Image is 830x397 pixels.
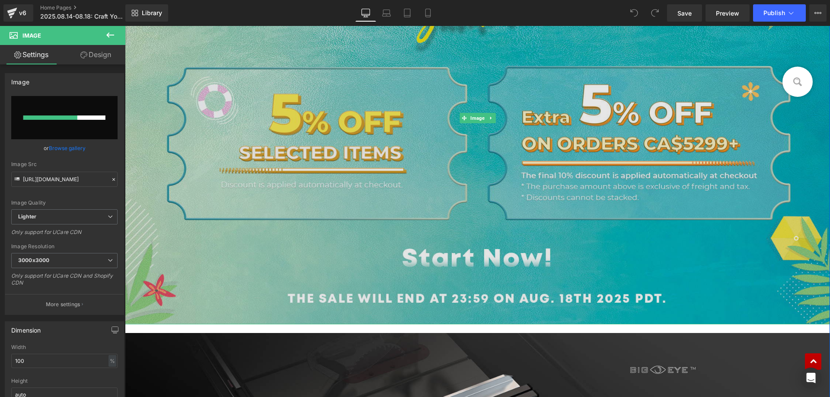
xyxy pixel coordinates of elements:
[40,4,140,11] a: Home Pages
[11,322,41,334] div: Dimension
[11,354,118,368] input: auto
[40,13,123,20] span: 2025.08.14-08.18: Craft Your Summer
[11,229,118,241] div: Only support for UCare CDN
[125,4,168,22] a: New Library
[11,243,118,250] div: Image Resolution
[64,45,127,64] a: Design
[677,9,692,18] span: Save
[344,87,361,97] span: Image
[705,4,750,22] a: Preview
[11,74,29,86] div: Image
[646,4,664,22] button: Redo
[18,257,49,263] b: 3000x3000
[361,87,370,97] a: Expand / Collapse
[355,4,376,22] a: Desktop
[809,4,827,22] button: More
[109,355,116,367] div: %
[142,9,162,17] span: Library
[11,200,118,206] div: Image Quality
[626,4,643,22] button: Undo
[46,301,80,308] p: More settings
[418,4,438,22] a: Mobile
[11,272,118,292] div: Only support for UCare CDN and Shopify CDN
[17,7,28,19] div: v6
[49,141,86,156] a: Browse gallery
[801,368,821,388] div: Open Intercom Messenger
[3,4,33,22] a: v6
[11,378,118,384] div: Height
[11,144,118,153] div: or
[18,213,36,220] b: Lighter
[397,4,418,22] a: Tablet
[11,344,118,350] div: Width
[5,294,124,314] button: More settings
[376,4,397,22] a: Laptop
[22,32,41,39] span: Image
[763,10,785,16] span: Publish
[716,9,739,18] span: Preview
[753,4,806,22] button: Publish
[11,172,118,187] input: Link
[11,161,118,167] div: Image Src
